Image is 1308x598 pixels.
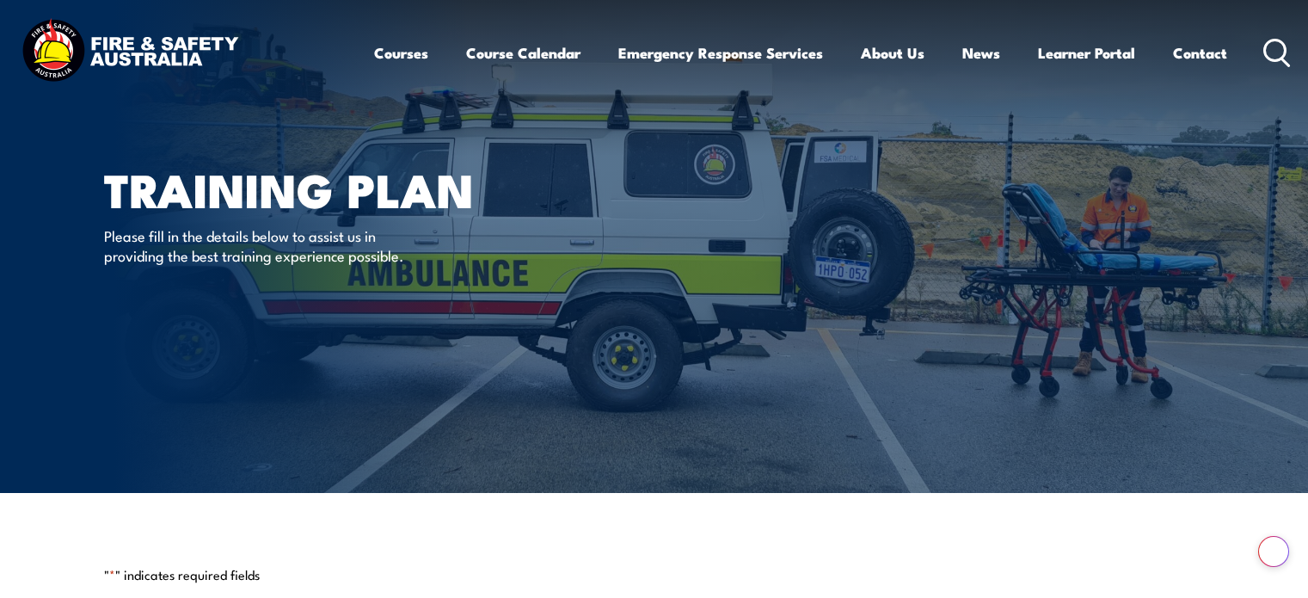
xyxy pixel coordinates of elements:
a: Course Calendar [466,30,580,76]
h1: Training plan [104,169,529,209]
a: Emergency Response Services [618,30,823,76]
a: Learner Portal [1038,30,1135,76]
a: News [962,30,1000,76]
a: About Us [861,30,924,76]
a: Contact [1173,30,1227,76]
a: Courses [374,30,428,76]
p: Please fill in the details below to assist us in providing the best training experience possible. [104,225,418,266]
p: " " indicates required fields [104,566,1205,583]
